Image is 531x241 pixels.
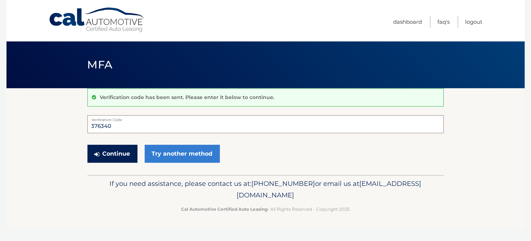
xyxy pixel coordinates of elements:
[87,58,113,71] span: MFA
[393,16,422,28] a: Dashboard
[87,145,138,163] button: Continue
[252,179,315,188] span: [PHONE_NUMBER]
[87,115,444,133] input: Verification Code
[100,94,275,101] p: Verification code has been sent. Please enter it below to continue.
[145,145,220,163] a: Try another method
[92,178,439,201] p: If you need assistance, please contact us at: or email us at
[438,16,450,28] a: FAQ's
[92,205,439,213] p: - All Rights Reserved - Copyright 2025
[87,115,444,121] label: Verification Code
[237,179,422,199] span: [EMAIL_ADDRESS][DOMAIN_NAME]
[49,7,146,33] a: Cal Automotive
[181,206,268,212] strong: Cal Automotive Certified Auto Leasing
[465,16,483,28] a: Logout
